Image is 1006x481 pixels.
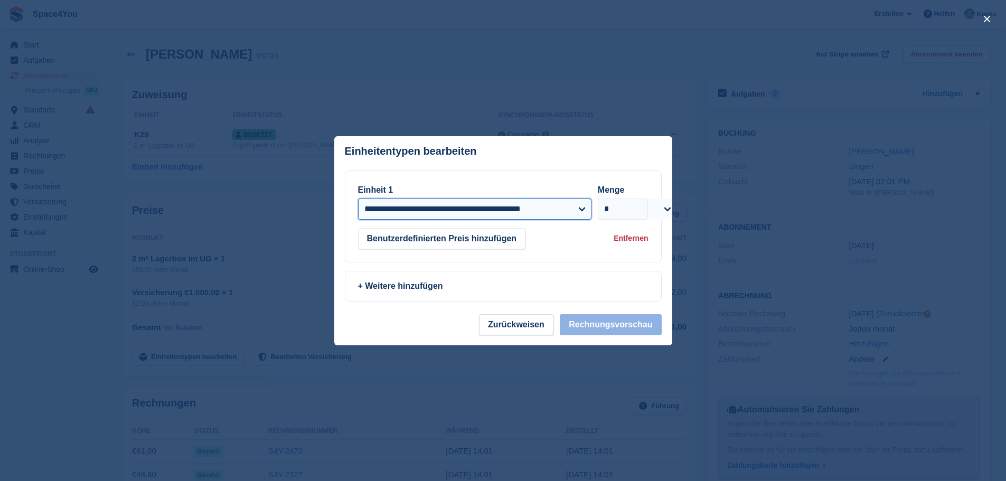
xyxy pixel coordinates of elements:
[358,185,393,194] label: Einheit 1
[345,271,662,301] a: + Weitere hinzufügen
[358,228,526,249] button: Benutzerdefinierten Preis hinzufügen
[979,11,995,27] button: close
[614,233,648,244] div: Entfernen
[598,185,625,194] label: Menge
[358,280,648,293] div: + Weitere hinzufügen
[345,145,477,157] p: Einheitentypen bearbeiten
[479,314,553,335] button: Zurückweisen
[560,314,661,335] button: Rechnungsvorschau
